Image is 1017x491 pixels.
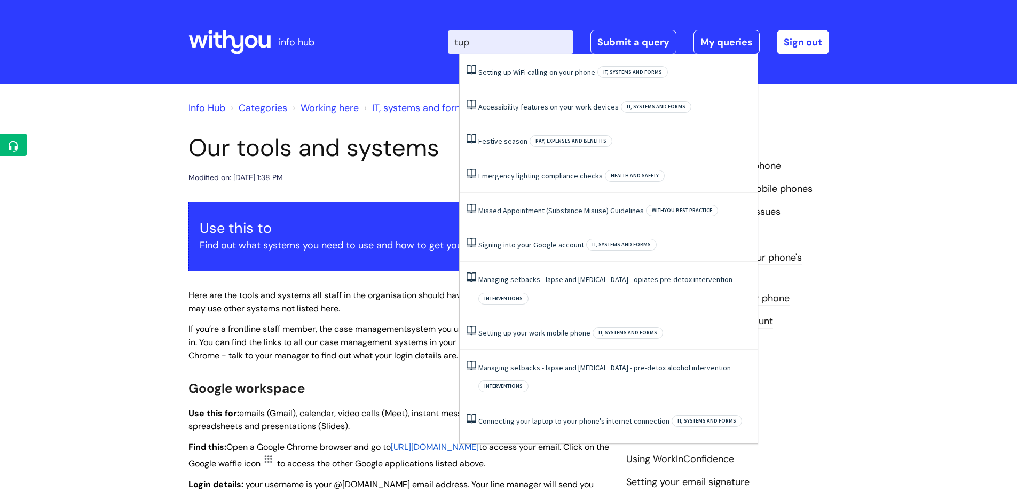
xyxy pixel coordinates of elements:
span: Google workspace [188,380,305,396]
li: IT, systems and forms [361,99,468,116]
a: My queries [693,30,760,54]
a: Categories [239,102,287,114]
a: Info Hub [188,102,225,114]
span: Health and safety [605,170,665,182]
strong: Find this: [188,441,226,453]
span: IT, systems and forms [672,415,742,427]
div: Modified on: [DATE] 1:38 PM [188,171,283,184]
span: Pay, expenses and benefits [530,135,612,147]
a: Connecting your laptop to your phone's internet connection [478,416,669,426]
p: Find out what systems you need to use and how to get your login details. [200,237,599,254]
a: Setting up WiFi calling on your phone [478,67,595,77]
div: | - [448,30,829,54]
a: Missed Appointment (Substance Misuse) Guidelines [478,206,644,215]
h1: Our tools and systems [188,134,610,162]
li: Working here [290,99,359,116]
span: to access the other Google applications listed above. [277,458,485,469]
a: Setting up your work mobile phone [478,328,590,338]
input: Search [448,30,573,54]
span: IT, systems and forms [597,66,668,78]
a: Managing setbacks - lapse and [MEDICAL_DATA] - opiates pre-detox intervention [478,275,732,284]
span: IT, systems and forms [586,239,657,251]
span: Here are the tools and systems all staff in the organisation should have access to. Your service ... [188,290,601,314]
a: Emergency lighting compliance checks [478,171,603,181]
a: Managing setbacks - lapse and [MEDICAL_DATA] - pre-detox alcohol intervention [478,363,731,372]
a: Setting your email signature [626,476,750,489]
a: Festive season [478,136,527,146]
a: Submit a query [590,30,676,54]
a: [URL][DOMAIN_NAME] [391,440,479,453]
a: Signing into your Google account [478,240,584,250]
img: tXhfMInGVdQRoLUn_96xkRzu-PZQhSp37g.png [261,453,277,466]
span: IT, systems and forms [621,101,691,113]
span: If you’re a frontline staff member, the case management [188,323,407,334]
li: Solution home [228,99,287,116]
span: Interventions [478,293,529,305]
p: info hub [279,34,314,51]
span: IT, systems and forms [593,327,663,339]
strong: Use this for: [188,408,239,419]
span: WithYou best practice [646,205,718,216]
span: Open a Google Chrome browser and go to [226,441,391,453]
a: IT, systems and forms [372,102,468,114]
span: emails (Gmail), calendar, video calls (Meet), instant messaging (Chat), documents, spreadsheets a... [188,408,559,432]
a: Using WorkInConfidence [626,453,734,466]
a: Sign out [777,30,829,54]
span: system you use will depend on which service you’re in. You can find the links to all our case man... [188,323,608,361]
a: Accessibility features on your work devices [478,102,619,112]
strong: Login details: [188,479,243,490]
h3: Use this to [200,220,599,237]
a: Working here [301,102,359,114]
span: [URL][DOMAIN_NAME] [391,441,479,453]
span: Interventions [478,380,529,392]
